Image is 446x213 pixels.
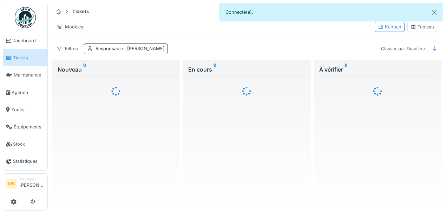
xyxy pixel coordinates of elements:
[19,177,45,182] div: Manager
[19,177,45,192] li: [PERSON_NAME]
[58,65,174,74] div: Nouveau
[53,44,81,54] div: Filtres
[6,179,17,189] li: MB
[188,65,305,74] div: En cours
[6,177,45,193] a: MB Manager[PERSON_NAME]
[345,65,348,74] sup: 0
[3,101,47,118] a: Zones
[3,135,47,153] a: Stock
[378,44,428,54] div: Classer par Deadline
[3,153,47,170] a: Statistiques
[15,7,36,28] img: Badge_color-CXgf-gQk.svg
[3,66,47,84] a: Maintenance
[214,65,217,74] sup: 0
[14,72,45,78] span: Maintenance
[11,106,45,113] span: Zones
[219,3,442,21] div: Connecté(e).
[3,32,47,49] a: Dashboard
[3,84,47,101] a: Agenda
[12,89,45,96] span: Agenda
[13,141,45,147] span: Stock
[3,49,47,66] a: Tickets
[123,46,165,51] span: : [PERSON_NAME]
[14,124,45,130] span: Équipements
[96,45,165,52] div: Responsable
[13,54,45,61] span: Tickets
[70,8,92,15] strong: Tickets
[319,65,436,74] div: À vérifier
[426,3,442,22] button: Close
[411,24,434,30] div: Tableau
[378,24,401,30] div: Kanban
[12,37,45,44] span: Dashboard
[83,65,86,74] sup: 0
[53,22,86,32] div: Modèles
[13,158,45,165] span: Statistiques
[3,118,47,135] a: Équipements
